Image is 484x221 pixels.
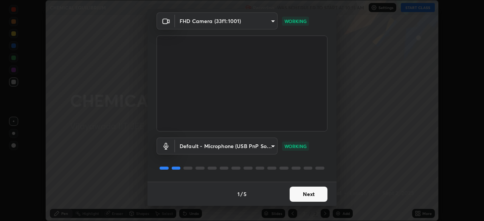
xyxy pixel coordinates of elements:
button: Next [290,187,327,202]
p: WORKING [284,18,307,25]
h4: / [240,190,243,198]
p: WORKING [284,143,307,150]
div: FHD Camera (33f1:1001) [175,12,278,29]
h4: 5 [244,190,247,198]
h4: 1 [237,190,240,198]
div: FHD Camera (33f1:1001) [175,138,278,155]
